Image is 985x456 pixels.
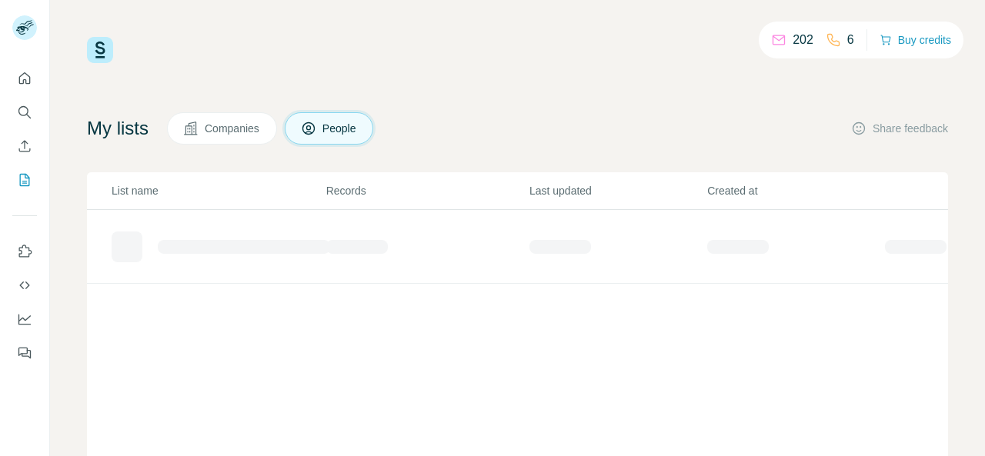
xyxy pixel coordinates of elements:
[880,29,951,51] button: Buy credits
[12,98,37,126] button: Search
[112,183,325,198] p: List name
[12,305,37,333] button: Dashboard
[12,65,37,92] button: Quick start
[87,116,149,141] h4: My lists
[322,121,358,136] span: People
[793,31,813,49] p: 202
[707,183,883,198] p: Created at
[12,339,37,367] button: Feedback
[851,121,948,136] button: Share feedback
[326,183,528,198] p: Records
[12,132,37,160] button: Enrich CSV
[12,238,37,265] button: Use Surfe on LinkedIn
[12,271,37,299] button: Use Surfe API
[529,183,706,198] p: Last updated
[847,31,854,49] p: 6
[87,37,113,63] img: Surfe Logo
[12,166,37,194] button: My lists
[205,121,261,136] span: Companies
